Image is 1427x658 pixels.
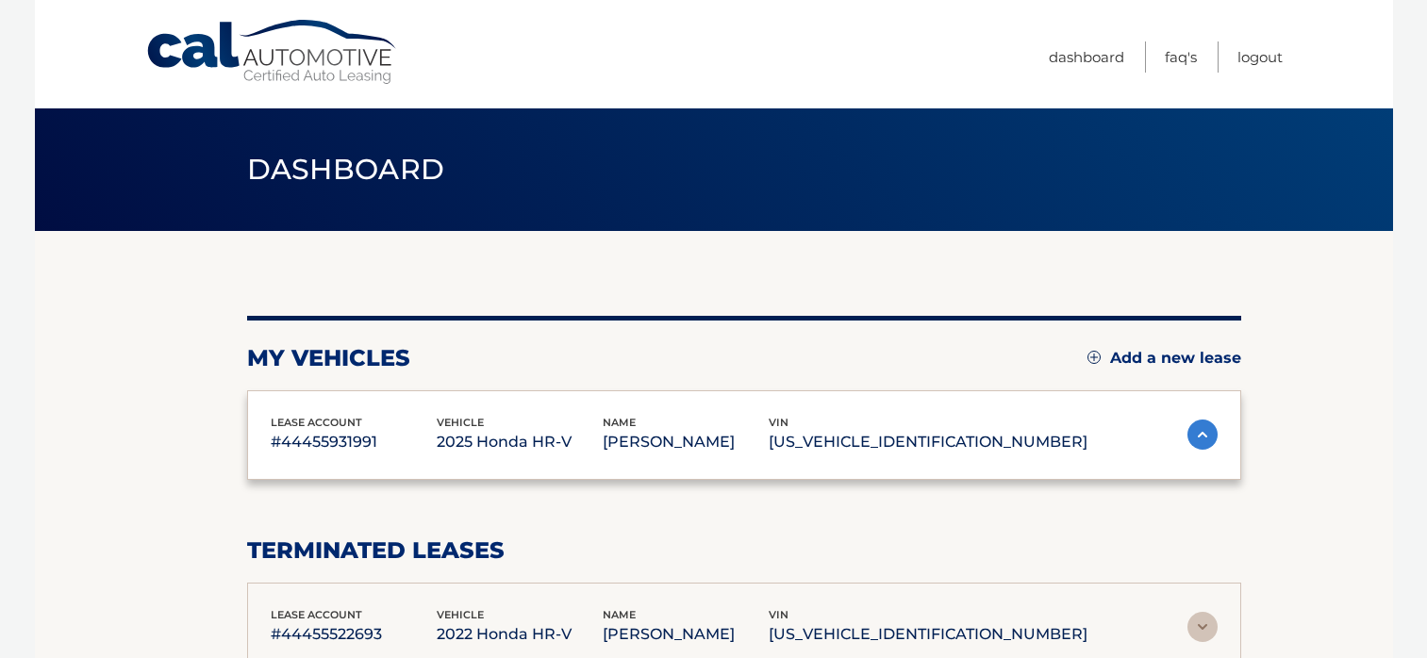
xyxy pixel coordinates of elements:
p: #44455931991 [271,429,437,455]
span: name [603,416,636,429]
a: Dashboard [1049,41,1124,73]
p: [PERSON_NAME] [603,621,769,648]
span: vehicle [437,416,484,429]
p: 2025 Honda HR-V [437,429,603,455]
p: #44455522693 [271,621,437,648]
a: Cal Automotive [145,19,400,86]
h2: terminated leases [247,536,1241,565]
img: add.svg [1087,351,1101,364]
h2: my vehicles [247,344,410,372]
span: vehicle [437,608,484,621]
span: lease account [271,416,362,429]
a: Logout [1237,41,1283,73]
a: FAQ's [1165,41,1197,73]
img: accordion-rest.svg [1187,612,1218,642]
p: 2022 Honda HR-V [437,621,603,648]
a: Add a new lease [1087,349,1241,368]
p: [US_VEHICLE_IDENTIFICATION_NUMBER] [769,429,1087,455]
span: name [603,608,636,621]
span: vin [769,416,788,429]
p: [PERSON_NAME] [603,429,769,455]
p: [US_VEHICLE_IDENTIFICATION_NUMBER] [769,621,1087,648]
span: vin [769,608,788,621]
img: accordion-active.svg [1187,419,1218,450]
span: lease account [271,608,362,621]
span: Dashboard [247,152,445,187]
